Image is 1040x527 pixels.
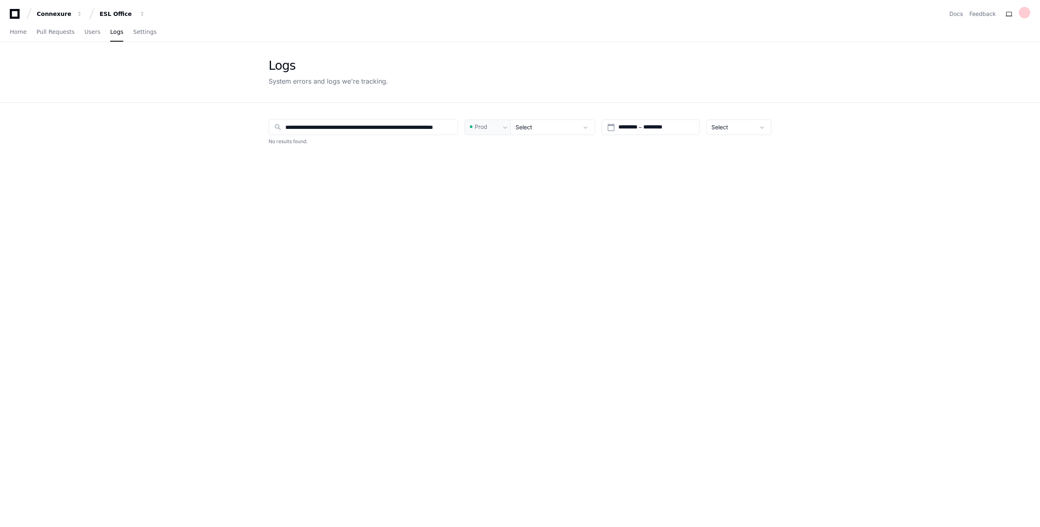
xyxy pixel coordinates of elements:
span: Select [516,124,532,131]
a: Logs [110,23,123,42]
span: Settings [133,29,156,34]
mat-icon: search [274,123,282,131]
div: Logs [269,58,388,73]
button: Feedback [969,10,996,18]
div: Connexure [37,10,72,18]
span: Prod [475,123,487,131]
button: ESL Office [96,7,149,21]
h2: No results found. [269,138,771,145]
div: System errors and logs we're tracking. [269,76,388,86]
a: Docs [949,10,963,18]
a: Pull Requests [36,23,74,42]
span: Select [711,124,728,131]
div: ESL Office [100,10,135,18]
a: Users [84,23,100,42]
span: Logs [110,29,123,34]
mat-icon: calendar_today [607,123,615,131]
button: Open calendar [607,123,615,131]
span: Pull Requests [36,29,74,34]
a: Home [10,23,27,42]
button: Connexure [33,7,86,21]
span: – [639,123,642,131]
a: Settings [133,23,156,42]
span: Users [84,29,100,34]
span: Home [10,29,27,34]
